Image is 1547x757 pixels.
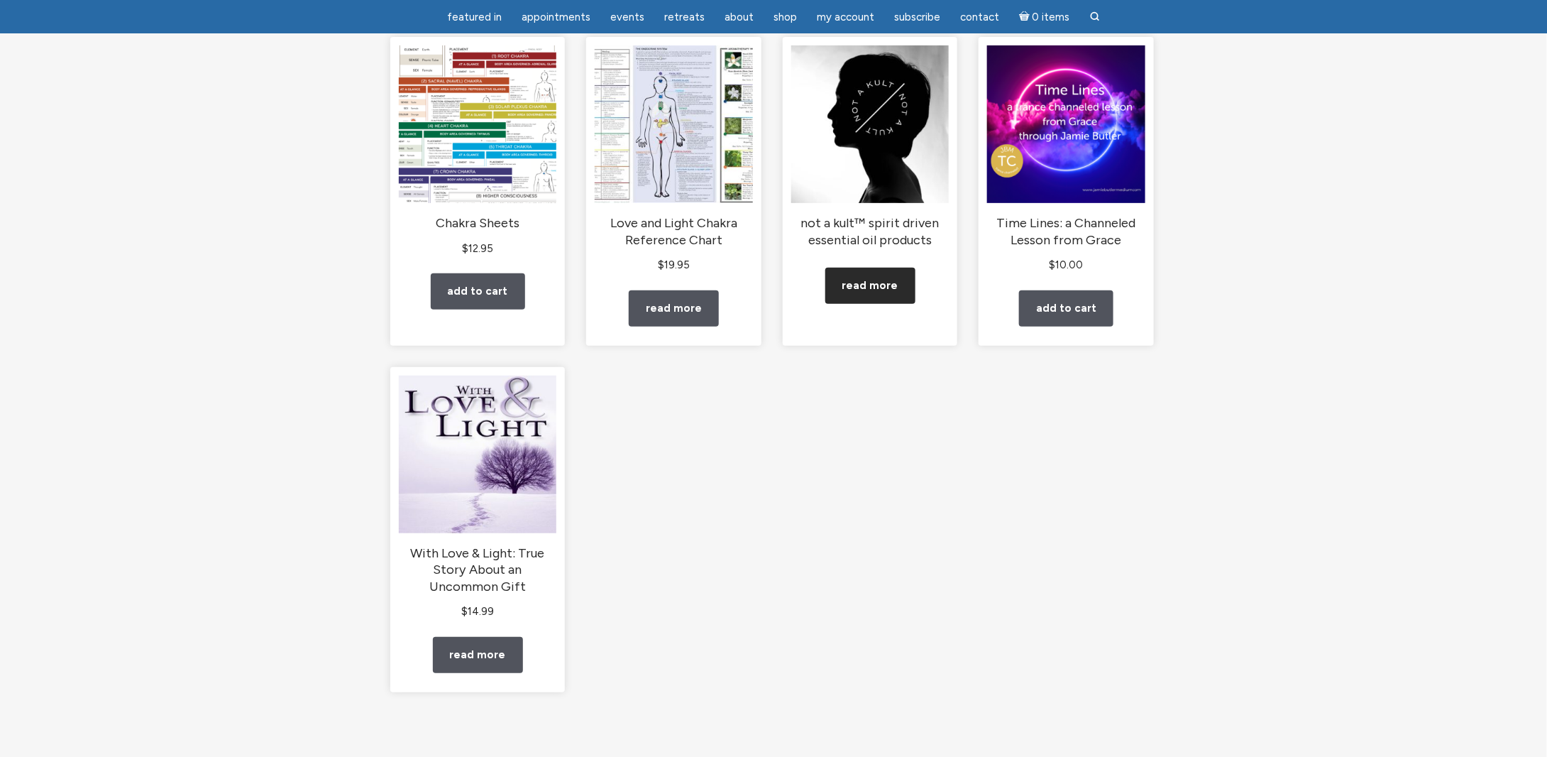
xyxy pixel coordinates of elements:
[791,45,949,203] img: not a kult™ spirit driven essential oil products
[658,258,664,271] span: $
[522,11,590,23] span: Appointments
[1050,258,1084,271] bdi: 10.00
[664,11,705,23] span: Retreats
[399,215,556,232] h2: Chakra Sheets
[1033,12,1070,23] span: 0 items
[952,4,1008,31] a: Contact
[987,45,1145,274] a: Time Lines: a Channeled Lesson from Grace $10.00
[773,11,797,23] span: Shop
[725,11,754,23] span: About
[439,4,510,31] a: featured in
[894,11,940,23] span: Subscribe
[1019,11,1033,23] i: Cart
[399,45,556,203] img: Chakra Sheets
[825,268,915,304] a: Read more about “not a kult™ spirit driven essential oil products”
[595,45,752,274] a: Love and Light Chakra Reference Chart $19.95
[399,45,556,258] a: Chakra Sheets $12.95
[791,215,949,249] h2: not a kult™ spirit driven essential oil products
[602,4,653,31] a: Events
[595,215,752,249] h2: Love and Light Chakra Reference Chart
[399,376,556,533] img: With Love & Light: True Story About an Uncommon Gift
[960,11,999,23] span: Contact
[462,242,468,255] span: $
[987,45,1145,203] img: Time Lines: a Channeled Lesson from Grace
[791,45,949,249] a: not a kult™ spirit driven essential oil products
[716,4,762,31] a: About
[1019,290,1113,327] a: Add to cart: “Time Lines: a Channeled Lesson from Grace”
[595,45,752,203] img: Love and Light Chakra Reference Chart
[399,545,556,596] h2: With Love & Light: True Story About an Uncommon Gift
[462,242,493,255] bdi: 12.95
[399,376,556,621] a: With Love & Light: True Story About an Uncommon Gift $14.99
[433,637,523,673] a: Read more about “With Love & Light: True Story About an Uncommon Gift”
[656,4,713,31] a: Retreats
[629,290,719,327] a: Read more about “Love and Light Chakra Reference Chart”
[513,4,599,31] a: Appointments
[987,215,1145,249] h2: Time Lines: a Channeled Lesson from Grace
[817,11,874,23] span: My Account
[808,4,883,31] a: My Account
[886,4,949,31] a: Subscribe
[1050,258,1056,271] span: $
[447,11,502,23] span: featured in
[431,273,525,310] a: Add to cart: “Chakra Sheets”
[658,258,690,271] bdi: 19.95
[461,605,468,618] span: $
[461,605,494,618] bdi: 14.99
[1011,2,1079,31] a: Cart0 items
[765,4,805,31] a: Shop
[610,11,644,23] span: Events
